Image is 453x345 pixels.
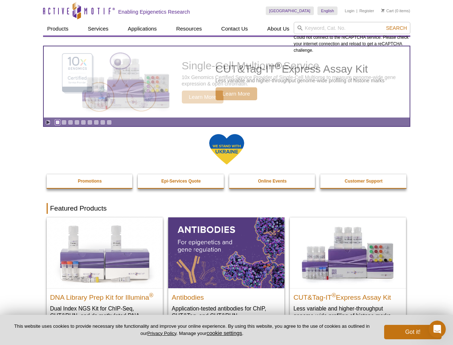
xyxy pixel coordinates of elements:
[293,305,402,319] p: Less variable and higher-throughput genome-wide profiling of histone marks​.
[47,203,407,214] h2: Featured Products
[78,179,102,184] strong: Promotions
[61,120,67,125] a: Go to slide 2
[47,217,163,333] a: DNA Library Prep Kit for Illumina DNA Library Prep Kit for Illumina® Dual Index NGS Kit for ChIP-...
[161,179,201,184] strong: Epi-Services Quote
[216,87,258,100] span: Learn More
[357,6,358,15] li: |
[168,217,284,326] a: All Antibodies Antibodies Application-tested antibodies for ChIP, CUT&Tag, and CUT&RUN.
[67,42,185,121] img: CUT&Tag-IT Express Assay Kit
[384,325,442,339] button: Got it!
[290,217,406,326] a: CUT&Tag-IT® Express Assay Kit CUT&Tag-IT®Express Assay Kit Less variable and higher-throughput ge...
[50,305,159,327] p: Dual Index NGS Kit for ChIP-Seq, CUT&RUN, and ds methylated DNA assays.
[384,25,409,31] button: Search
[216,64,385,74] h2: CUT&Tag-IT Express Assay Kit
[84,22,113,36] a: Services
[275,60,282,70] sup: ®
[294,22,410,54] div: Could not connect to the reCAPTCHA service. Please check your internet connection and reload to g...
[381,9,384,12] img: Your Cart
[81,120,86,125] a: Go to slide 5
[94,120,99,125] a: Go to slide 7
[263,22,294,36] a: About Us
[47,217,163,288] img: DNA Library Prep Kit for Illumina
[100,120,105,125] a: Go to slide 8
[320,174,407,188] a: Customer Support
[123,22,161,36] a: Applications
[293,290,402,301] h2: CUT&Tag-IT Express Assay Kit
[345,8,354,13] a: Login
[11,323,372,337] p: This website uses cookies to provide necessary site functionality and improve your online experie...
[68,120,73,125] a: Go to slide 3
[172,22,206,36] a: Resources
[45,120,51,125] a: Toggle autoplay
[147,331,176,336] a: Privacy Policy
[216,77,385,84] p: Less variable and higher-throughput genome-wide profiling of histone marks
[381,6,410,15] li: (0 items)
[47,174,133,188] a: Promotions
[44,46,410,118] a: CUT&Tag-IT Express Assay Kit CUT&Tag-IT®Express Assay Kit Less variable and higher-throughput gen...
[386,25,407,31] span: Search
[172,305,281,319] p: Application-tested antibodies for ChIP, CUT&Tag, and CUT&RUN.
[290,217,406,288] img: CUT&Tag-IT® Express Assay Kit
[55,120,60,125] a: Go to slide 1
[332,292,336,298] sup: ®
[345,179,382,184] strong: Customer Support
[258,179,287,184] strong: Online Events
[107,120,112,125] a: Go to slide 9
[266,6,314,15] a: [GEOGRAPHIC_DATA]
[74,120,80,125] a: Go to slide 4
[50,290,159,301] h2: DNA Library Prep Kit for Illumina
[44,46,410,118] article: CUT&Tag-IT Express Assay Kit
[87,120,93,125] a: Go to slide 6
[172,290,281,301] h2: Antibodies
[207,330,242,336] button: cookie settings
[317,6,338,15] a: English
[118,9,190,15] h2: Enabling Epigenetics Research
[149,292,154,298] sup: ®
[294,22,410,34] input: Keyword, Cat. No.
[43,22,73,36] a: Products
[359,8,374,13] a: Register
[429,321,446,338] iframe: Intercom live chat
[209,133,245,165] img: We Stand With Ukraine
[229,174,316,188] a: Online Events
[138,174,225,188] a: Epi-Services Quote
[381,8,394,13] a: Cart
[217,22,252,36] a: Contact Us
[168,217,284,288] img: All Antibodies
